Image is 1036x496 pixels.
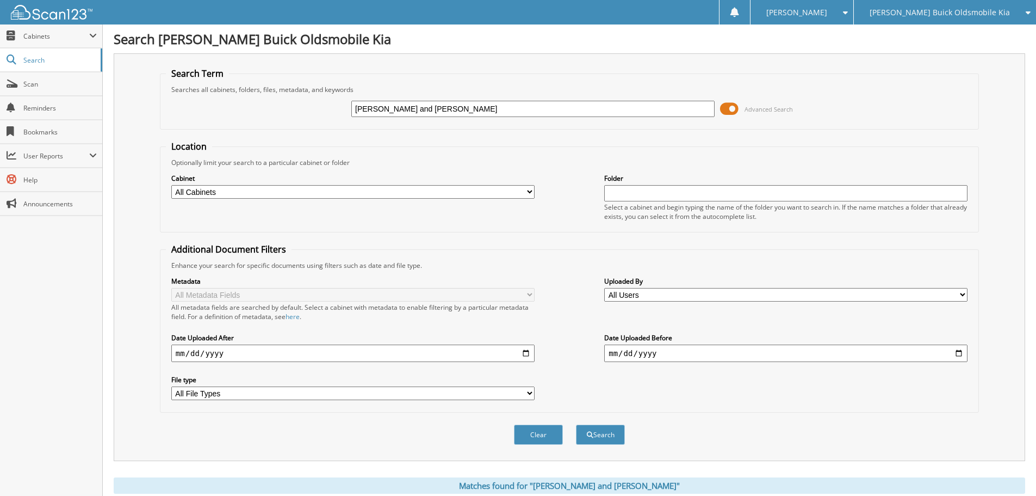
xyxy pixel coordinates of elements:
label: Folder [604,174,967,183]
h1: Search [PERSON_NAME] Buick Oldsmobile Kia [114,30,1025,48]
button: Search [576,425,625,445]
label: Cabinet [171,174,535,183]
div: All metadata fields are searched by default. Select a cabinet with metadata to enable filtering b... [171,303,535,321]
a: here [286,312,300,321]
label: Date Uploaded After [171,333,535,342]
span: Scan [23,79,97,89]
span: [PERSON_NAME] [766,9,827,16]
span: Reminders [23,103,97,113]
span: Advanced Search [745,105,793,113]
input: start [171,345,535,362]
legend: Additional Document Filters [166,243,291,255]
label: Uploaded By [604,277,967,286]
div: Matches found for "[PERSON_NAME] and [PERSON_NAME]" [114,477,1025,494]
span: Help [23,175,97,185]
span: Announcements [23,199,97,209]
input: end [604,345,967,362]
div: Enhance your search for specific documents using filters such as date and file type. [166,261,973,270]
span: Cabinets [23,32,89,41]
legend: Search Term [166,68,229,79]
label: Date Uploaded Before [604,333,967,342]
div: Select a cabinet and begin typing the name of the folder you want to search in. If the name match... [604,203,967,221]
span: Bookmarks [23,127,97,137]
span: User Reports [23,151,89,161]
div: Searches all cabinets, folders, files, metadata, and keywords [166,85,973,94]
img: scan123-logo-white.svg [11,5,92,20]
span: Search [23,56,95,65]
label: Metadata [171,277,535,286]
div: Optionally limit your search to a particular cabinet or folder [166,158,973,167]
button: Clear [514,425,563,445]
label: File type [171,375,535,384]
span: [PERSON_NAME] Buick Oldsmobile Kia [870,9,1010,16]
legend: Location [166,140,212,152]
